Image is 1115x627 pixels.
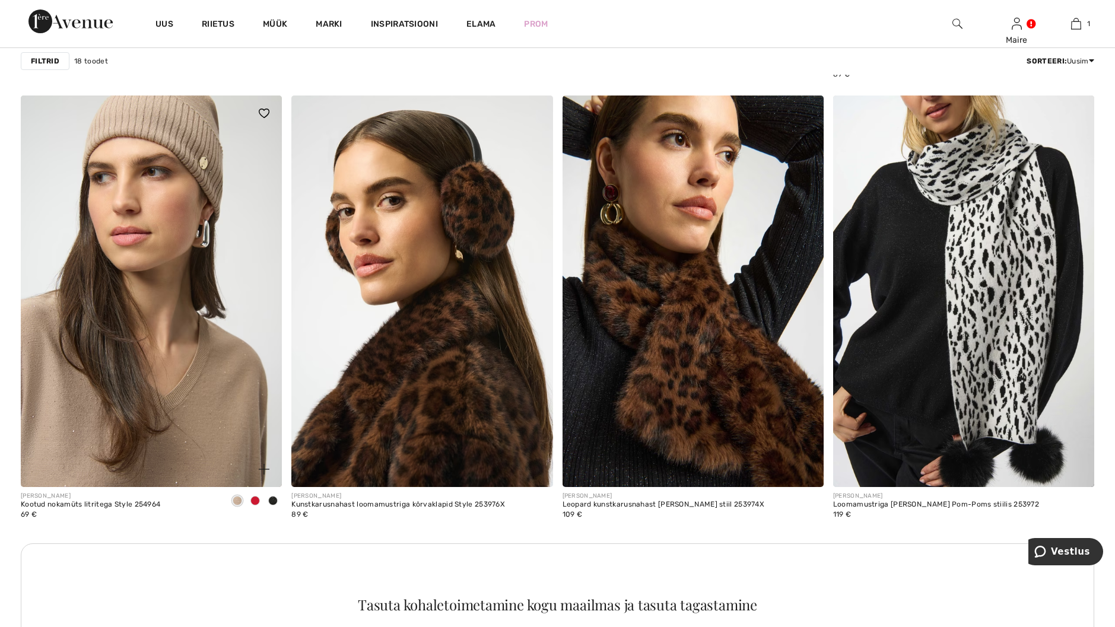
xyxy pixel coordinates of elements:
[246,492,264,511] div: Deep cherry
[228,492,246,511] div: Fawn
[259,464,269,475] img: plus_v2.svg
[1027,57,1067,65] strong: Sorteeri:
[291,492,505,501] div: [PERSON_NAME]
[43,597,1072,612] div: Tasuta kohaletoimetamine kogu maailmas ja tasuta tagastamine
[264,492,282,511] div: Black
[466,18,496,30] a: Elama
[21,96,282,487] img: Koo nokamüts litrite stiilis 254964. Must
[74,56,108,66] span: 18 toodet
[21,501,160,509] div: Kootud nokamüts litritega Style 254964
[291,96,552,487] img: Kunstkarusnahast loomamustriga kõrvaklapid Style 253976X. Beež/Must
[563,510,583,518] span: 109 €
[952,17,962,31] img: Otsige veebisaidilt
[155,19,173,31] a: Uus
[259,109,269,118] img: heart_black_full.svg
[524,18,548,30] a: Prom
[833,510,852,518] span: 119 €
[263,19,287,31] a: Müük
[563,492,765,501] div: [PERSON_NAME]
[291,510,308,518] span: 89 €
[291,501,505,509] div: Kunstkarusnahast loomamustriga kõrvaklapid Style 253976X
[1047,17,1105,31] a: 1
[202,19,234,31] a: Riietus
[21,492,160,501] div: [PERSON_NAME]
[28,9,113,33] img: 1ère avenüü
[563,96,824,487] img: Leopard kunstkarusnahast sall Style 253974X. Beež/Must
[987,34,1046,46] div: Maire
[371,19,438,31] span: Inspiratsiooni
[31,56,59,66] strong: Filtrid
[833,492,1039,501] div: [PERSON_NAME]
[833,96,1094,487] img: Loomamustriga sall Pom-Poms stiilis 253972. Talv valge/must
[563,501,765,509] div: Leopard kunstkarusnahast [PERSON_NAME] stiil 253974X
[1087,18,1090,29] span: 1
[1012,17,1022,31] img: Minu teave
[1028,538,1103,568] iframe: Opens a widget where you can chat to one of our agents
[833,501,1039,509] div: Loomamustriga [PERSON_NAME] Pom-Poms stiilis 253972
[1027,57,1088,65] font: Uusim
[1012,18,1022,29] a: Sign In
[1071,17,1081,31] img: Minu kott
[316,19,342,31] a: Marki
[21,510,37,518] span: 69 €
